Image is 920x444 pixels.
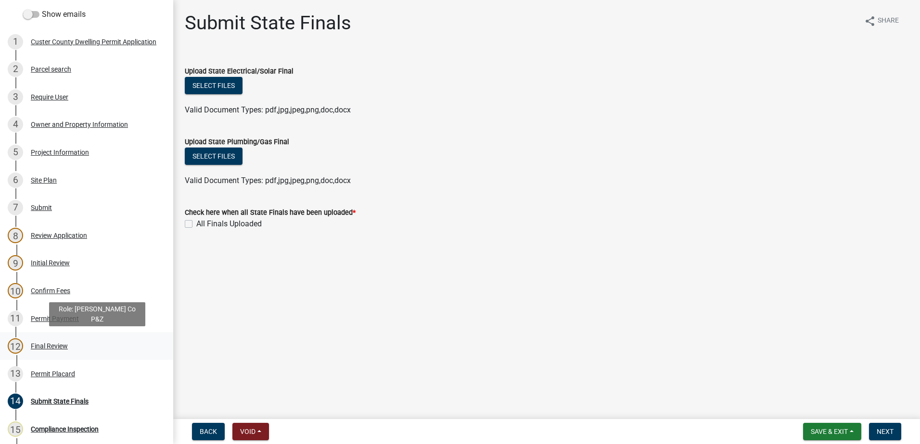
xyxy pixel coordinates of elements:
[811,428,848,435] span: Save & Exit
[8,228,23,243] div: 8
[185,176,351,185] span: Valid Document Types: pdf,jpg,jpeg,png,doc,docx
[8,34,23,49] div: 1
[8,421,23,437] div: 15
[196,218,262,230] label: All Finals Uploaded
[31,232,87,239] div: Review Application
[8,145,23,160] div: 5
[49,302,145,326] div: Role: [PERSON_NAME] Co P&Z
[31,343,68,349] div: Final Review
[31,204,52,211] div: Submit
[31,38,156,45] div: Custer County Dwelling Permit Application
[31,426,99,432] div: Compliance Inspection
[31,149,89,156] div: Project Information
[232,423,269,440] button: Void
[185,68,294,75] label: Upload State Electrical/Solar Final
[8,89,23,105] div: 3
[878,15,899,27] span: Share
[8,200,23,215] div: 7
[31,398,89,405] div: Submit State Finals
[8,117,23,132] div: 4
[864,15,876,27] i: share
[185,210,356,216] label: Check here when all State Finals have been uploaded
[8,173,23,188] div: 6
[869,423,901,440] button: Next
[856,12,907,30] button: shareShare
[185,148,243,165] button: Select files
[240,428,256,435] span: Void
[31,94,68,100] div: Require User
[8,338,23,354] div: 12
[8,311,23,326] div: 11
[8,255,23,271] div: 9
[877,428,894,435] span: Next
[31,370,75,377] div: Permit Placard
[8,394,23,409] div: 14
[31,66,71,73] div: Parcel search
[803,423,861,440] button: Save & Exit
[192,423,225,440] button: Back
[31,121,128,128] div: Owner and Property Information
[200,428,217,435] span: Back
[31,177,57,184] div: Site Plan
[185,12,351,35] h1: Submit State Finals
[31,287,70,294] div: Confirm Fees
[8,283,23,298] div: 10
[23,9,86,20] label: Show emails
[185,105,351,114] span: Valid Document Types: pdf,jpg,jpeg,png,doc,docx
[8,366,23,382] div: 13
[185,139,289,146] label: Upload State Plumbing/Gas Final
[31,259,70,266] div: Initial Review
[185,77,243,94] button: Select files
[31,315,79,322] div: Permit Payment
[8,62,23,77] div: 2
